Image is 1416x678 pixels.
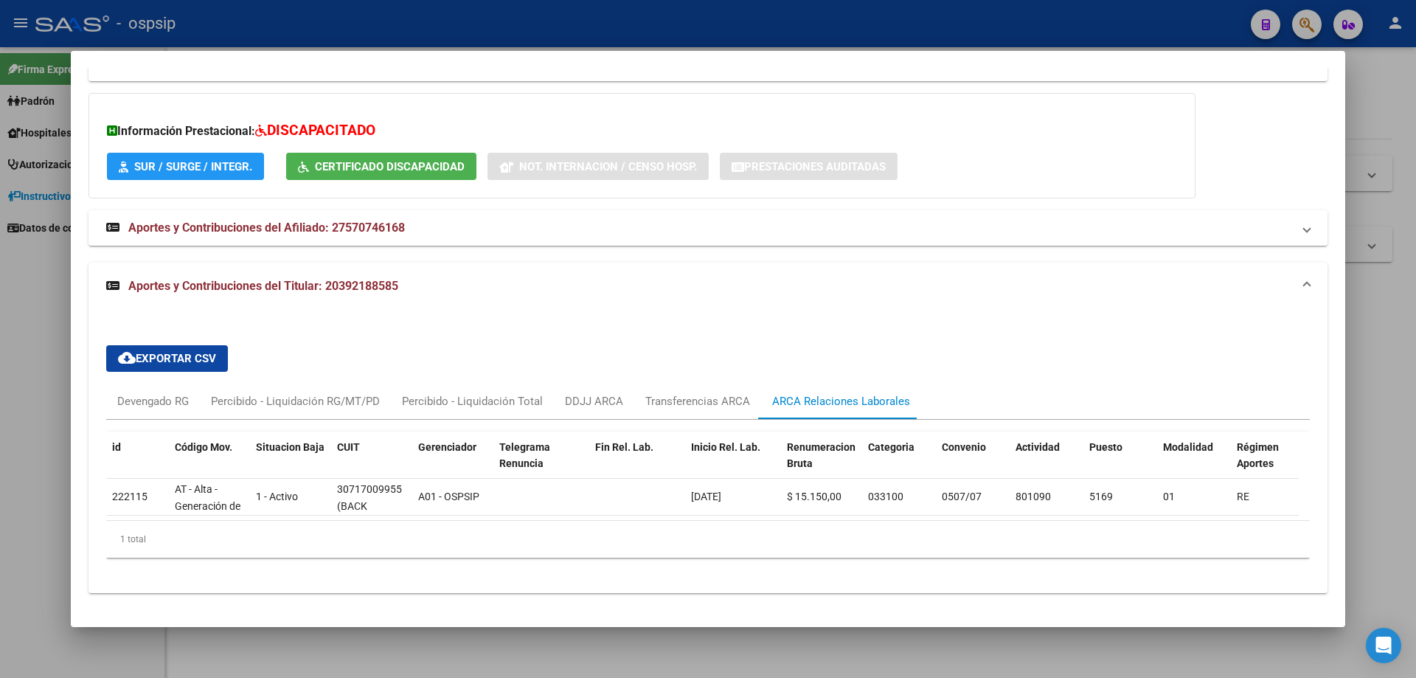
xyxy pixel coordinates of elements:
span: Aportes y Contribuciones del Titular: 20392188585 [128,279,398,293]
datatable-header-cell: Fin Rel. Lab. [589,432,685,497]
datatable-header-cell: Gerenciador [412,432,493,497]
datatable-header-cell: id [106,432,169,497]
span: Modalidad [1163,441,1213,453]
button: Not. Internacion / Censo Hosp. [487,153,709,180]
button: Prestaciones Auditadas [720,153,898,180]
span: Exportar CSV [118,352,216,365]
div: 30717009955 [337,481,402,498]
datatable-header-cell: CUIT [331,432,412,497]
mat-expansion-panel-header: Aportes y Contribuciones del Titular: 20392188585 [88,263,1327,310]
div: ARCA Relaciones Laborales [772,393,910,409]
div: Devengado RG [117,393,189,409]
span: Renumeracion Bruta [787,441,855,470]
span: (BACK PROTECTION SECURITY SERVICES SRL) [337,500,400,579]
span: Convenio [942,441,986,453]
span: Certificado Discapacidad [315,160,465,173]
span: AT - Alta - Generación de clave [175,483,240,529]
span: 801090 [1016,491,1051,502]
div: Aportes y Contribuciones del Titular: 20392188585 [88,310,1327,593]
span: Not. Internacion / Censo Hosp. [519,160,697,173]
div: Transferencias ARCA [645,393,750,409]
div: Percibido - Liquidación RG/MT/PD [211,393,380,409]
span: RE [1237,491,1249,502]
button: Exportar CSV [106,345,228,372]
span: Telegrama Renuncia [499,441,550,470]
datatable-header-cell: Régimen Aportes [1231,432,1305,497]
span: SUR / SURGE / INTEGR. [134,160,252,173]
span: Fin Rel. Lab. [595,441,653,453]
span: Prestaciones Auditadas [744,160,886,173]
div: Open Intercom Messenger [1366,628,1401,663]
datatable-header-cell: Situacion Baja [250,432,331,497]
span: id [112,441,121,453]
span: 0507/07 [942,491,982,502]
span: Actividad [1016,441,1060,453]
button: Certificado Discapacidad [286,153,476,180]
datatable-header-cell: Puesto [1083,432,1157,497]
datatable-header-cell: Código Mov. [169,432,250,497]
span: $ 15.150,00 [787,491,841,502]
span: 033100 [868,491,903,502]
datatable-header-cell: Inicio Rel. Lab. [685,432,781,497]
span: Inicio Rel. Lab. [691,441,760,453]
span: Código Mov. [175,441,232,453]
datatable-header-cell: Modalidad [1157,432,1231,497]
span: Categoria [868,441,914,453]
mat-expansion-panel-header: Aportes y Contribuciones del Afiliado: 27570746168 [88,210,1327,246]
div: Percibido - Liquidación Total [402,393,543,409]
datatable-header-cell: Telegrama Renuncia [493,432,589,497]
span: 01 [1163,491,1175,502]
button: SUR / SURGE / INTEGR. [107,153,264,180]
datatable-header-cell: Actividad [1010,432,1083,497]
span: A01 - OSPSIP [418,491,479,502]
h3: Información Prestacional: [107,120,1177,142]
datatable-header-cell: Convenio [936,432,1010,497]
div: 1 total [106,521,1310,558]
span: [DATE] [691,491,721,502]
span: Régimen Aportes [1237,441,1279,470]
div: DDJJ ARCA [565,393,623,409]
span: CUIT [337,441,360,453]
span: 5169 [1089,491,1113,502]
span: 222115 [112,491,147,502]
span: Puesto [1089,441,1122,453]
span: Situacion Baja [256,441,324,453]
span: Aportes y Contribuciones del Afiliado: 27570746168 [128,221,405,235]
span: 1 - Activo [256,491,298,502]
span: Gerenciador [418,441,476,453]
span: DISCAPACITADO [267,122,375,139]
mat-icon: cloud_download [118,349,136,367]
datatable-header-cell: Categoria [862,432,936,497]
datatable-header-cell: Renumeracion Bruta [781,432,862,497]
